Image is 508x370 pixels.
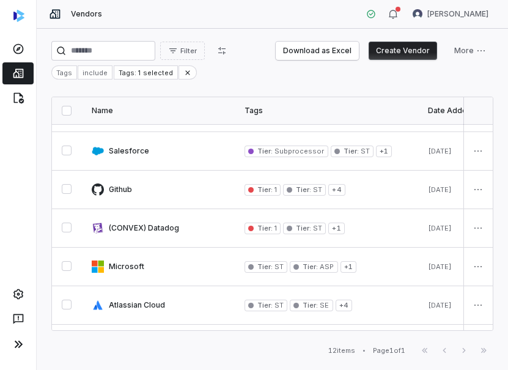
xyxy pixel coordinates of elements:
span: Tier : [303,262,318,271]
span: SE [318,301,329,309]
span: [DATE] [428,147,452,155]
span: Filter [180,46,197,56]
span: 1 [273,185,277,194]
span: ST [311,224,322,232]
span: [DATE] [428,224,452,232]
span: + 1 [341,261,356,273]
button: include [78,65,112,80]
div: Tags [245,106,408,116]
span: 1 [273,224,277,232]
span: Tier : [303,301,318,309]
span: + 1 [376,146,392,157]
img: svg%3e [13,10,24,22]
div: Tags [51,65,77,80]
button: Filter [160,42,205,60]
span: + 1 [328,223,344,234]
span: ST [311,185,322,194]
span: ST [273,301,284,309]
span: ASP [318,262,334,271]
button: Darko Dimitrovski avatar[PERSON_NAME] [405,5,496,23]
div: • [363,346,366,355]
span: + 4 [328,184,345,196]
span: [DATE] [428,301,452,309]
span: Tier : [344,147,359,155]
span: [DATE] [428,185,452,194]
img: Darko Dimitrovski avatar [413,9,422,19]
button: Create Vendor [369,42,437,60]
span: Tier : [257,224,273,232]
div: Tags: 1 selected [114,65,177,80]
span: Tier : [257,262,273,271]
button: Download as Excel [276,42,359,60]
div: 12 items [328,346,355,355]
div: Date Added [428,106,500,116]
div: Name [92,106,225,116]
span: [PERSON_NAME] [427,9,488,19]
span: + 4 [336,300,352,311]
span: [DATE] [428,262,452,271]
span: ST [359,147,370,155]
span: Tier : [296,185,311,194]
span: Tier : [257,301,273,309]
div: Page 1 of 1 [373,346,405,355]
span: Subprocessor [273,147,324,155]
span: Tier : [257,185,273,194]
button: More [447,42,493,60]
span: Tier : [257,147,273,155]
span: Tier : [296,224,311,232]
span: Vendors [71,9,102,19]
span: ST [273,262,284,271]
